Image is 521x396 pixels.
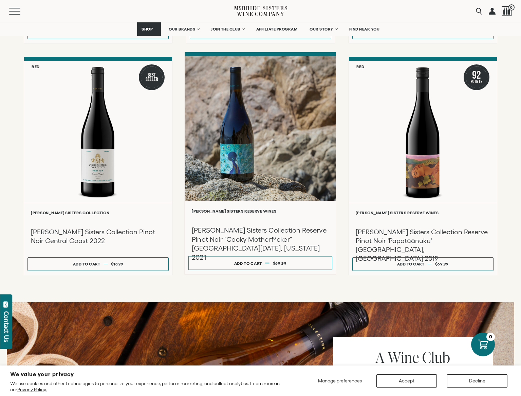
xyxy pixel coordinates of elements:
[397,259,425,269] div: Add to cart
[9,8,34,15] button: Mobile Menu Trigger
[310,27,333,32] span: OUR STORY
[164,22,203,36] a: OUR BRANDS
[273,261,287,265] span: $69.99
[252,22,302,36] a: AFFILIATE PROGRAM
[318,378,362,383] span: Manage preferences
[192,209,329,213] h6: [PERSON_NAME] Sisters Reserve Wines
[352,257,494,271] button: Add to cart $69.99
[345,22,384,36] a: FIND NEAR YOU
[137,22,161,36] a: SHOP
[211,27,240,32] span: JOIN THE CLUB
[422,347,450,367] span: Club
[111,262,124,266] span: $18.99
[142,27,153,32] span: SHOP
[356,64,365,69] h6: Red
[447,374,507,388] button: Decline
[376,347,385,367] span: A
[31,227,165,245] h3: [PERSON_NAME] Sisters Collection Pinot Noir Central Coast 2022
[24,57,172,275] a: Red Best Seller McBride Sisters Collection Central Coast Pinot Noir [PERSON_NAME] Sisters Collect...
[234,258,262,269] div: Add to cart
[362,363,418,383] span: Designed
[314,374,366,388] button: Manage preferences
[256,27,298,32] span: AFFILIATE PROGRAM
[17,387,47,392] a: Privacy Policy.
[192,226,329,262] h3: [PERSON_NAME] Sisters Collection Reserve Pinot Noir "Cocky Motherf*cker" [GEOGRAPHIC_DATA][DATE],...
[388,347,419,367] span: Wine
[441,363,464,383] span: You
[486,333,495,341] div: 0
[305,22,341,36] a: OUR STORY
[73,259,100,269] div: Add to cart
[27,257,169,271] button: Add to cart $18.99
[169,27,195,32] span: OUR BRANDS
[10,372,289,377] h2: We value your privacy
[10,380,289,393] p: We use cookies and other technologies to personalize your experience, perform marketing, and coll...
[349,27,380,32] span: FIND NEAR YOU
[349,57,497,275] a: Red 92 Points McBride Sisters Collection Reserve Pinot Noir 'Papatūānuku' Central Otago, New Zeal...
[508,4,515,11] span: 0
[421,363,438,383] span: for
[3,311,10,342] div: Contact Us
[435,262,449,266] span: $69.99
[207,22,248,36] a: JOIN THE CLUB
[376,374,437,388] button: Accept
[31,211,165,215] h6: [PERSON_NAME] Sisters Collection
[356,211,490,215] h6: [PERSON_NAME] Sisters Reserve Wines
[188,256,333,270] button: Add to cart $69.99
[185,52,336,275] a: [PERSON_NAME] Sisters Reserve Wines [PERSON_NAME] Sisters Collection Reserve Pinot Noir "Cocky Mo...
[32,64,40,69] h6: Red
[356,227,490,263] h3: [PERSON_NAME] Sisters Collection Reserve Pinot Noir 'Papatūānuku' [GEOGRAPHIC_DATA], [GEOGRAPHIC_...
